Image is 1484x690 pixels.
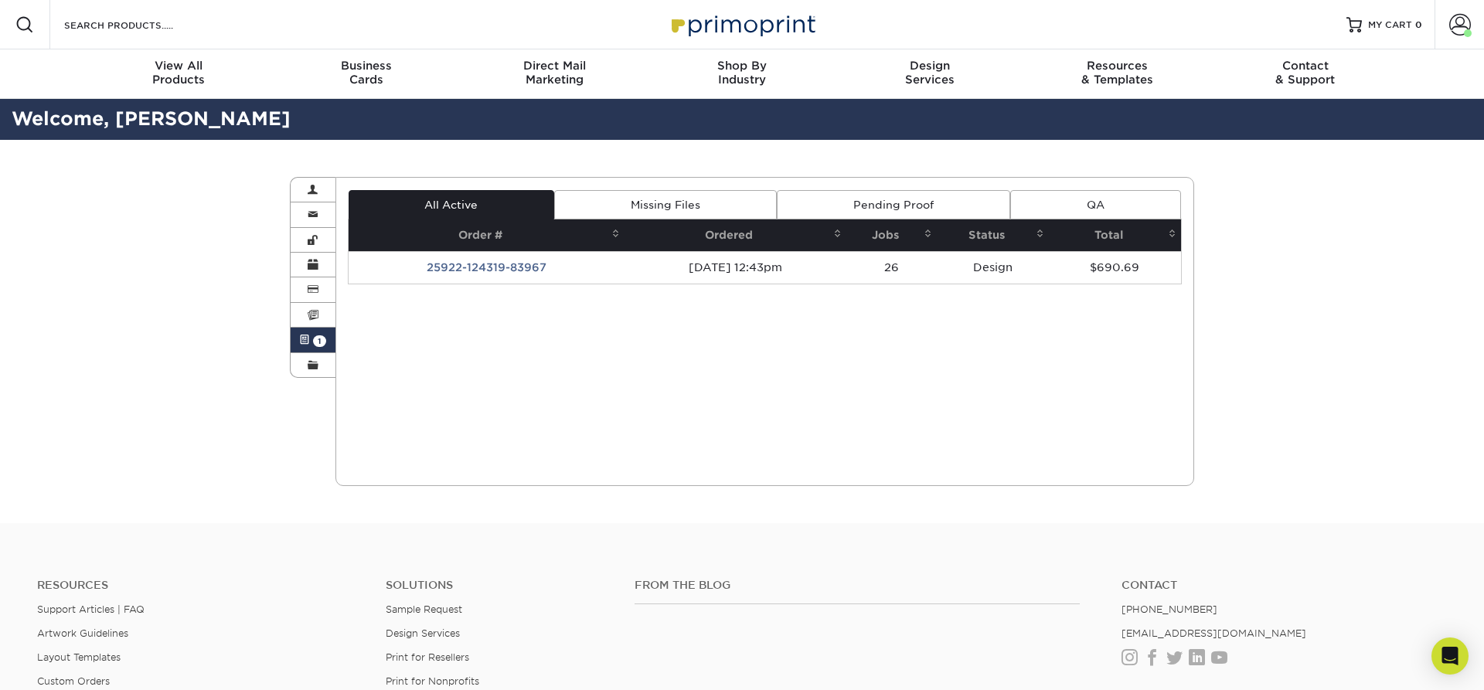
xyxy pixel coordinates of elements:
[349,251,625,284] td: 25922-124319-83967
[1415,19,1422,30] span: 0
[1023,59,1211,73] span: Resources
[648,59,836,87] div: Industry
[37,651,121,663] a: Layout Templates
[625,251,847,284] td: [DATE] 12:43pm
[1431,637,1469,675] div: Open Intercom Messenger
[273,49,461,99] a: BusinessCards
[386,651,469,663] a: Print for Resellers
[625,219,847,251] th: Ordered
[85,49,273,99] a: View AllProducts
[273,59,461,87] div: Cards
[1368,19,1412,32] span: MY CART
[85,59,273,73] span: View All
[1023,59,1211,87] div: & Templates
[386,627,460,639] a: Design Services
[1122,579,1447,592] a: Contact
[1122,627,1306,639] a: [EMAIL_ADDRESS][DOMAIN_NAME]
[1211,59,1399,87] div: & Support
[386,579,611,592] h4: Solutions
[291,328,335,352] a: 1
[635,579,1081,592] h4: From the Blog
[648,49,836,99] a: Shop ByIndustry
[777,190,1010,219] a: Pending Proof
[836,49,1023,99] a: DesignServices
[37,603,145,615] a: Support Articles | FAQ
[1122,603,1217,615] a: [PHONE_NUMBER]
[937,251,1049,284] td: Design
[461,59,648,73] span: Direct Mail
[349,190,555,219] a: All Active
[85,59,273,87] div: Products
[461,59,648,87] div: Marketing
[937,219,1049,251] th: Status
[846,251,936,284] td: 26
[349,219,625,251] th: Order #
[37,627,128,639] a: Artwork Guidelines
[665,8,819,41] img: Primoprint
[1010,190,1181,219] a: QA
[836,59,1023,87] div: Services
[554,190,777,219] a: Missing Files
[313,335,326,347] span: 1
[1211,49,1399,99] a: Contact& Support
[1023,49,1211,99] a: Resources& Templates
[37,579,362,592] h4: Resources
[37,675,110,687] a: Custom Orders
[1049,251,1181,284] td: $690.69
[63,15,213,34] input: SEARCH PRODUCTS.....
[846,219,936,251] th: Jobs
[648,59,836,73] span: Shop By
[836,59,1023,73] span: Design
[386,603,462,615] a: Sample Request
[1211,59,1399,73] span: Contact
[1049,219,1181,251] th: Total
[273,59,461,73] span: Business
[461,49,648,99] a: Direct MailMarketing
[386,675,479,687] a: Print for Nonprofits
